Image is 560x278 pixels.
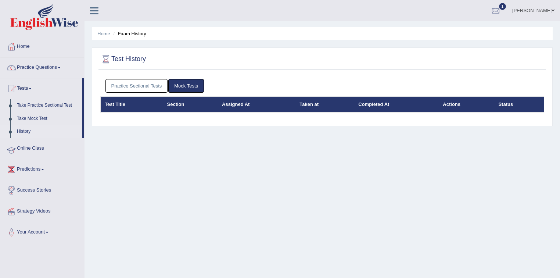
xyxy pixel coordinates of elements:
[14,125,82,138] a: History
[101,97,163,112] th: Test Title
[97,31,110,36] a: Home
[0,159,84,178] a: Predictions
[105,79,168,93] a: Practice Sectional Tests
[0,138,84,157] a: Online Class
[0,57,84,76] a: Practice Questions
[0,222,84,240] a: Your Account
[499,3,506,10] span: 1
[100,54,146,65] h2: Test History
[0,201,84,220] a: Strategy Videos
[494,97,544,112] th: Status
[14,112,82,125] a: Take Mock Test
[218,97,295,112] th: Assigned At
[111,30,146,37] li: Exam History
[354,97,439,112] th: Completed At
[0,180,84,199] a: Success Stories
[14,99,82,112] a: Take Practice Sectional Test
[439,97,494,112] th: Actions
[0,36,84,55] a: Home
[168,79,204,93] a: Mock Tests
[0,78,82,97] a: Tests
[163,97,218,112] th: Section
[295,97,354,112] th: Taken at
